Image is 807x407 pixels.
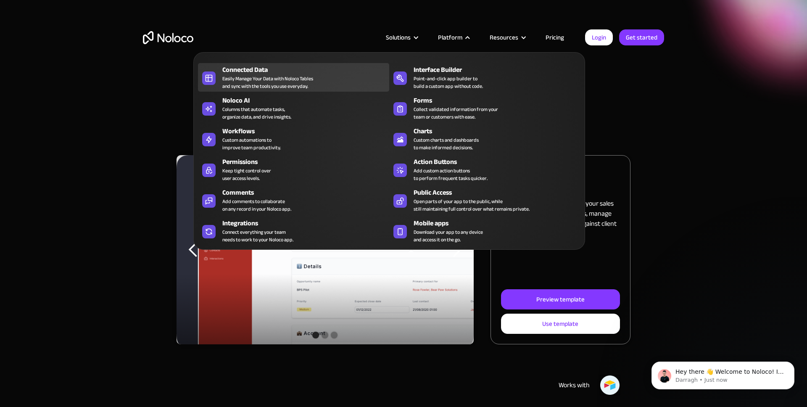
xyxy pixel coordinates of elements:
div: next slide [440,155,474,344]
a: Mobile appsDownload your app to any deviceand access it on the go. [389,217,580,245]
div: Works with [559,380,590,390]
div: Comments [222,188,393,198]
a: Connected DataEasily Manage Your Data with Noloco Tablesand sync with the tools you use everyday. [198,63,389,92]
div: Noloco AI [222,95,393,106]
div: Interface Builder [414,65,584,75]
span: Download your app to any device and access it on the go. [414,228,483,243]
nav: Platform [193,40,585,250]
div: previous slide [177,155,210,344]
div: Solutions [386,32,411,43]
a: Get started [619,29,664,45]
a: home [143,31,193,44]
a: Use template [501,314,620,334]
div: Keep tight control over user access levels. [222,167,271,182]
div: Use template [542,318,578,329]
div: Columns that automate tasks, organize data, and drive insights. [222,106,291,121]
div: Charts [414,126,584,136]
div: Custom charts and dashboards to make informed decisions. [414,136,479,151]
div: Show slide 2 of 3 [322,332,328,338]
a: PermissionsKeep tight control overuser access levels. [198,155,389,184]
div: 1 of 3 [177,155,474,344]
div: Forms [414,95,584,106]
div: Open parts of your app to the public, while still maintaining full control over what remains priv... [414,198,530,213]
a: Public AccessOpen parts of your app to the public, whilestill maintaining full control over what ... [389,186,580,214]
div: Show slide 1 of 3 [312,332,319,338]
div: Collect validated information from your team or customers with ease. [414,106,498,121]
a: Interface BuilderPoint-and-click app builder tobuild a custom app without code. [389,63,580,92]
div: Solutions [375,32,427,43]
div: Action Buttons [414,157,584,167]
a: Action ButtonsAdd custom action buttonsto perform frequent tasks quicker. [389,155,580,184]
div: Permissions [222,157,393,167]
div: Platform [427,32,479,43]
a: ChartsCustom charts and dashboardsto make informed decisions. [389,124,580,153]
div: Mobile apps [414,218,584,228]
div: Platform [438,32,462,43]
a: WorkflowsCustom automations toimprove team productivity. [198,124,389,153]
div: Add custom action buttons to perform frequent tasks quicker. [414,167,488,182]
a: FormsCollect validated information from yourteam or customers with ease. [389,94,580,122]
a: IntegrationsConnect everything your teamneeds to work to your Noloco app. [198,217,389,245]
div: Add comments to collaborate on any record in your Noloco app. [222,198,291,213]
div: Custom automations to improve team productivity. [222,136,281,151]
div: Workflows [222,126,393,136]
a: Noloco AIColumns that automate tasks,organize data, and drive insights. [198,94,389,122]
div: Resources [479,32,535,43]
div: Connected Data [222,65,393,75]
div: Public Access [414,188,584,198]
img: Airtable [600,375,620,395]
div: Point-and-click app builder to build a custom app without code. [414,75,483,90]
iframe: Intercom notifications message [639,344,807,403]
div: Integrations [222,218,393,228]
div: Show slide 3 of 3 [331,332,338,338]
div: Preview template [536,294,585,305]
div: carousel [177,155,474,344]
a: CommentsAdd comments to collaborateon any record in your Noloco app. [198,186,389,214]
a: Preview template [501,289,620,309]
div: Easily Manage Your Data with Noloco Tables and sync with the tools you use everyday. [222,75,313,90]
a: Login [585,29,613,45]
div: Connect everything your team needs to work to your Noloco app. [222,228,293,243]
div: Resources [490,32,518,43]
a: Pricing [535,32,575,43]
